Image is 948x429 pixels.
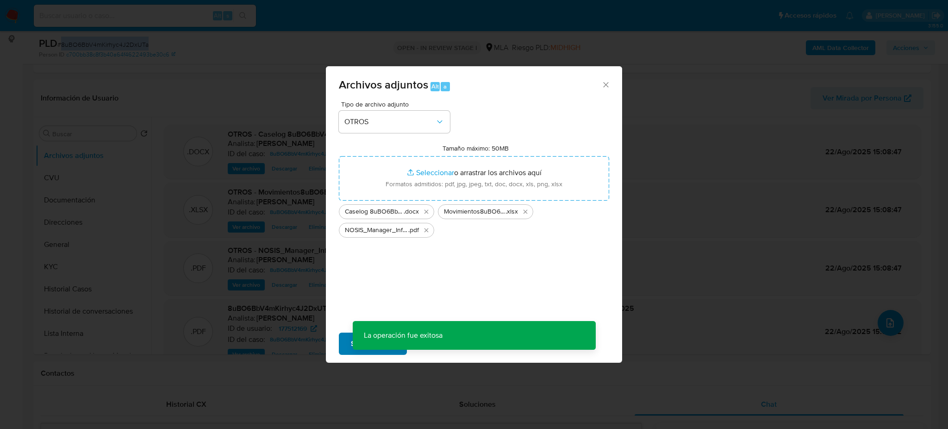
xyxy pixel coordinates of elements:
button: Cerrar [601,80,610,88]
span: .docx [404,207,419,216]
span: Subir archivo [351,334,395,354]
button: Eliminar NOSIS_Manager_InformeIndividual_27236854588_654920_20250702095514.pdf [421,225,432,236]
span: OTROS [344,117,435,126]
ul: Archivos seleccionados [339,201,609,238]
span: Archivos adjuntos [339,76,428,93]
span: Cancelar [423,334,453,354]
span: Tipo de archivo adjunto [341,101,452,107]
p: La operación fue exitosa [353,321,454,350]
span: NOSIS_Manager_InformeIndividual_27236854588_654920_20250702095514 [345,226,408,235]
span: a [443,82,447,91]
button: Eliminar Caselog 8uBO6BbV4mKirhyc4J2DxUTa.docx [421,206,432,217]
span: .pdf [408,226,419,235]
label: Tamaño máximo: 50MB [443,144,509,152]
button: Eliminar Movimientos8uBO6BbV4mKirhyc4J2DxUTa.xlsx [520,206,531,217]
span: Caselog 8uBO6BbV4mKirhyc4J2DxUTa [345,207,404,216]
button: OTROS [339,111,450,133]
span: .xlsx [505,207,518,216]
button: Subir archivo [339,333,407,355]
span: Alt [431,82,439,91]
span: Movimientos8uBO6BbV4mKirhyc4J2DxUTa [444,207,505,216]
